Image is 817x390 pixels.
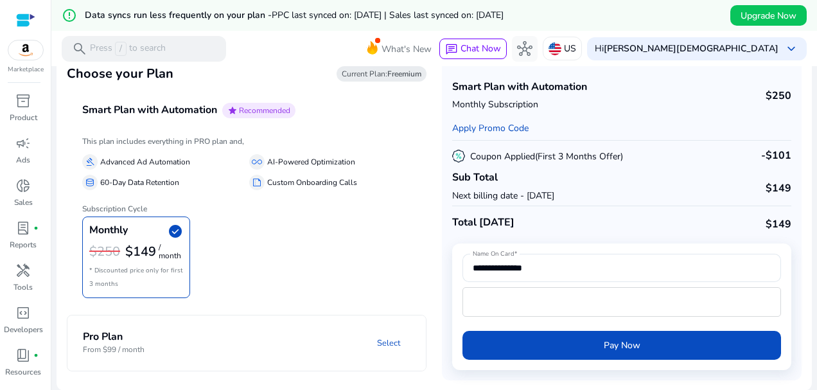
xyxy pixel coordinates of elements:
h4: $149 [766,218,791,231]
a: Select [367,332,410,355]
span: book_4 [15,348,31,363]
span: (First 3 Months Offer) [535,150,623,163]
div: Smart Plan with AutomationstarRecommended [67,133,426,308]
span: chat [445,43,458,56]
span: Current Plan: [342,69,421,79]
span: search [72,41,87,57]
h4: Smart Plan with Automation [82,104,217,116]
span: Pay Now [604,339,640,352]
img: amazon.svg [8,40,43,60]
span: lab_profile [15,220,31,236]
mat-expansion-panel-header: Pro PlanFrom $99 / monthSelect [67,315,457,371]
p: Developers [4,324,43,335]
span: hub [517,41,532,57]
span: check_circle [168,224,183,239]
p: Product [10,112,37,123]
h6: This plan includes everything in PRO plan and, [82,137,411,146]
span: What's New [382,38,432,60]
b: Freemium [387,69,421,79]
mat-expansion-panel-header: Smart Plan with AutomationstarRecommended [67,88,457,133]
b: $149 [125,243,156,260]
span: keyboard_arrow_down [784,41,799,57]
h4: $250 [766,90,791,102]
p: Next billing date - [DATE] [452,189,554,202]
p: Ads [16,154,30,166]
h6: Subscription Cycle [82,194,411,213]
p: Monthly Subscription [452,98,587,111]
span: donut_small [15,178,31,193]
button: hub [512,36,538,62]
img: us.svg [549,42,561,55]
b: [PERSON_NAME][DEMOGRAPHIC_DATA] [604,42,778,55]
span: code_blocks [15,305,31,321]
p: Coupon Applied [470,150,623,163]
h3: Choose your Plan [67,66,173,82]
span: inventory_2 [15,93,31,109]
span: campaign [15,136,31,151]
h4: Monthly [89,224,128,236]
h4: Smart Plan with Automation [452,81,587,93]
mat-label: Name On Card [473,249,514,258]
p: / month [159,244,183,260]
p: Sales [14,197,33,208]
h4: -$101 [761,150,791,162]
p: Resources [5,366,41,378]
p: * Discounted price only for first 3 months [89,264,183,291]
mat-icon: error_outline [62,8,77,23]
span: PPC last synced on: [DATE] | Sales last synced on: [DATE] [272,9,504,21]
span: handyman [15,263,31,278]
p: Press to search [90,42,166,56]
button: Upgrade Now [730,5,807,26]
h3: $250 [89,244,120,260]
p: US [564,37,576,60]
span: Chat Now [461,42,501,55]
h4: Pro Plan [83,331,145,343]
span: / [115,42,127,56]
p: Advanced Ad Automation [100,155,190,169]
h4: $149 [766,182,791,195]
p: From $99 / month [83,344,145,355]
p: Hi [595,44,778,53]
p: Reports [10,239,37,251]
h5: Data syncs run less frequently on your plan - [85,10,504,21]
span: database [85,177,95,188]
h4: Sub Total [452,172,554,184]
button: Pay Now [462,331,781,360]
span: fiber_manual_record [33,353,39,358]
h4: Total [DATE] [452,217,514,229]
p: Marketplace [8,65,44,75]
p: 60-Day Data Retention [100,176,179,190]
span: star [227,105,238,116]
span: summarize [252,177,262,188]
p: Tools [13,281,33,293]
span: Upgrade Now [741,9,796,22]
span: gavel [85,157,95,167]
span: Recommended [239,105,290,116]
iframe: Secure card payment input frame [470,289,774,315]
button: chatChat Now [439,39,507,59]
p: AI-Powered Optimization [267,155,355,169]
span: fiber_manual_record [33,226,39,231]
a: Apply Promo Code [452,122,529,134]
p: Custom Onboarding Calls [267,176,357,190]
span: all_inclusive [252,157,262,167]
